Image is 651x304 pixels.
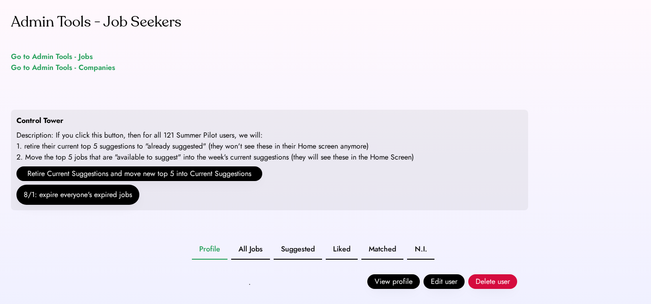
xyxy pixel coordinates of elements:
div: Control Tower [16,115,64,126]
button: Matched [361,240,403,260]
button: All Jobs [231,240,270,260]
button: Edit user [423,274,465,289]
div: Admin Tools - Job Seekers [11,11,181,33]
button: Liked [326,240,358,260]
a: Go to Admin Tools - Companies [11,62,115,73]
button: Suggested [274,240,322,260]
button: 8/1: expire everyone's expired jobs [16,185,139,205]
button: N.I. [407,240,434,260]
a: Go to Admin Tools - Jobs [11,51,93,62]
button: View profile [367,274,420,289]
button: Retire Current Suggestions and move new top 5 into Current Suggestions [16,166,262,181]
button: Profile [192,240,228,260]
div: · [249,278,251,289]
button: Delete user [468,274,517,289]
div: Description: If you click this button, then for all 121 Summer Pilot users, we will: 1. retire th... [16,130,414,163]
